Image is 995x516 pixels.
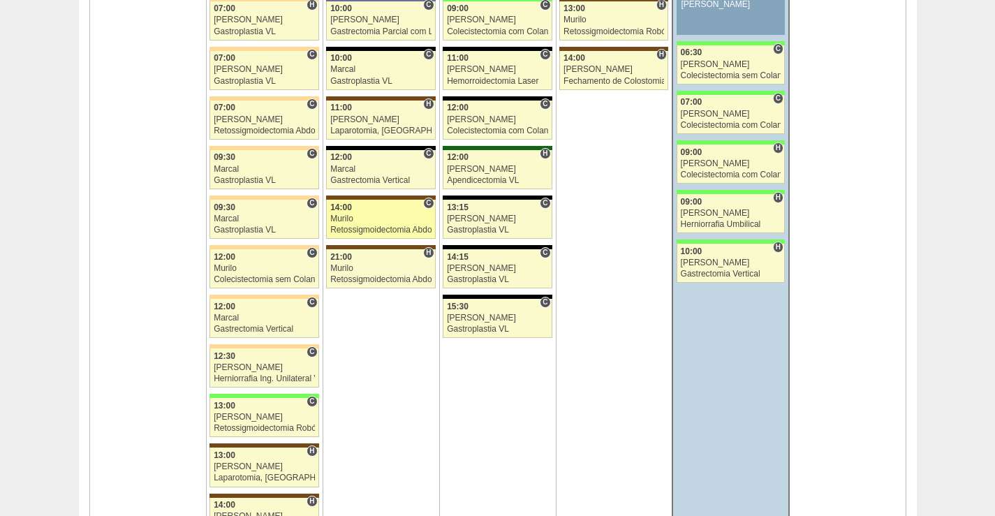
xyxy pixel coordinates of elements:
div: Retossigmoidectomia Abdominal VL [214,126,315,135]
div: [PERSON_NAME] [214,15,315,24]
span: Consultório [307,396,317,407]
div: Key: Bartira [209,344,318,348]
a: H 13:00 Murilo Retossigmoidectomia Robótica [559,1,668,40]
div: Key: Blanc [443,47,552,51]
a: H 09:00 [PERSON_NAME] Colecistectomia com Colangiografia VL [677,145,785,184]
div: Gastroplastia VL [447,325,548,334]
span: 12:00 [214,252,235,262]
div: Key: Bartira [209,245,318,249]
div: Gastroplastia VL [214,77,315,86]
span: 07:00 [681,97,702,107]
div: [PERSON_NAME] [681,209,781,218]
div: [PERSON_NAME] [447,165,548,174]
a: C 09:00 [PERSON_NAME] Colecistectomia com Colangiografia VL [443,1,552,40]
a: C 07:00 [PERSON_NAME] Retossigmoidectomia Abdominal VL [209,101,318,140]
span: 07:00 [214,103,235,112]
div: Retossigmoidectomia Robótica [214,424,315,433]
a: C 10:00 Marcal Gastroplastia VL [326,51,435,90]
span: 10:00 [681,246,702,256]
span: 13:00 [214,450,235,460]
div: [PERSON_NAME] [214,363,315,372]
span: 09:00 [447,3,469,13]
span: Consultório [307,247,317,258]
span: Consultório [423,198,434,209]
span: 12:00 [447,152,469,162]
div: Key: Santa Joana [326,245,435,249]
div: [PERSON_NAME] [214,462,315,471]
div: Gastrectomia Vertical [330,176,432,185]
a: H 21:00 Murilo Retossigmoidectomia Abdominal VL [326,249,435,288]
div: Key: Brasil [677,190,785,194]
div: Marcal [214,214,315,223]
a: C 10:00 [PERSON_NAME] Gastrectomia Parcial com Linfadenectomia [326,1,435,40]
span: 10:00 [330,3,352,13]
a: C 15:30 [PERSON_NAME] Gastroplastia VL [443,299,552,338]
div: Gastroplastia VL [214,226,315,235]
span: Hospital [656,49,667,60]
span: Hospital [773,142,783,154]
div: Key: Blanc [326,47,435,51]
div: [PERSON_NAME] [447,65,548,74]
span: 12:00 [447,103,469,112]
span: 09:30 [214,202,235,212]
span: 07:00 [214,3,235,13]
div: Marcal [330,165,432,174]
span: Consultório [540,98,550,110]
span: Hospital [307,445,317,457]
div: Gastrectomia Parcial com Linfadenectomia [330,27,432,36]
span: 10:00 [330,53,352,63]
div: Key: Santa Joana [326,196,435,200]
a: C 11:00 [PERSON_NAME] Hemorroidectomia Laser [443,51,552,90]
div: Murilo [214,264,315,273]
div: Key: Santa Joana [559,47,668,51]
div: [PERSON_NAME] [681,258,781,267]
a: C 14:15 [PERSON_NAME] Gastroplastia VL [443,249,552,288]
div: [PERSON_NAME] [447,214,548,223]
div: Herniorrafia Umbilical [681,220,781,229]
span: Hospital [423,247,434,258]
div: Gastroplastia VL [330,77,432,86]
div: [PERSON_NAME] [563,65,664,74]
div: Key: Brasil [677,91,785,95]
span: Hospital [773,192,783,203]
span: Hospital [540,148,550,159]
div: Key: Blanc [443,96,552,101]
a: C 12:30 [PERSON_NAME] Herniorrafia Ing. Unilateral VL [209,348,318,388]
div: Key: Blanc [443,295,552,299]
span: Consultório [307,346,317,357]
div: Retossigmoidectomia Abdominal VL [330,275,432,284]
a: C 12:00 [PERSON_NAME] Colecistectomia com Colangiografia VL [443,101,552,140]
span: Consultório [423,148,434,159]
span: Consultório [540,247,550,258]
div: Key: Bartira [209,146,318,150]
span: Consultório [540,198,550,209]
div: Apendicectomia VL [447,176,548,185]
div: Key: Brasil [209,394,318,398]
div: Key: Santa Joana [209,443,318,448]
div: [PERSON_NAME] [330,115,432,124]
div: [PERSON_NAME] [330,15,432,24]
div: Key: Bartira [209,196,318,200]
span: 13:00 [563,3,585,13]
span: 11:00 [330,103,352,112]
span: 12:00 [214,302,235,311]
div: Hemorroidectomia Laser [447,77,548,86]
span: 14:00 [563,53,585,63]
div: Gastrectomia Vertical [214,325,315,334]
a: C 14:00 Murilo Retossigmoidectomia Abdominal VL [326,200,435,239]
a: H 10:00 [PERSON_NAME] Gastrectomia Vertical [677,244,785,283]
span: Consultório [307,198,317,209]
span: Consultório [307,49,317,60]
div: Retossigmoidectomia Robótica [563,27,664,36]
div: Key: Bartira [209,295,318,299]
span: Consultório [307,148,317,159]
span: Hospital [423,98,434,110]
span: Consultório [307,98,317,110]
span: Consultório [423,49,434,60]
div: Key: Brasil [677,239,785,244]
a: C 12:00 Marcal Gastrectomia Vertical [326,150,435,189]
span: 09:30 [214,152,235,162]
div: Herniorrafia Ing. Unilateral VL [214,374,315,383]
div: Key: Blanc [326,146,435,150]
span: Consultório [307,297,317,308]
